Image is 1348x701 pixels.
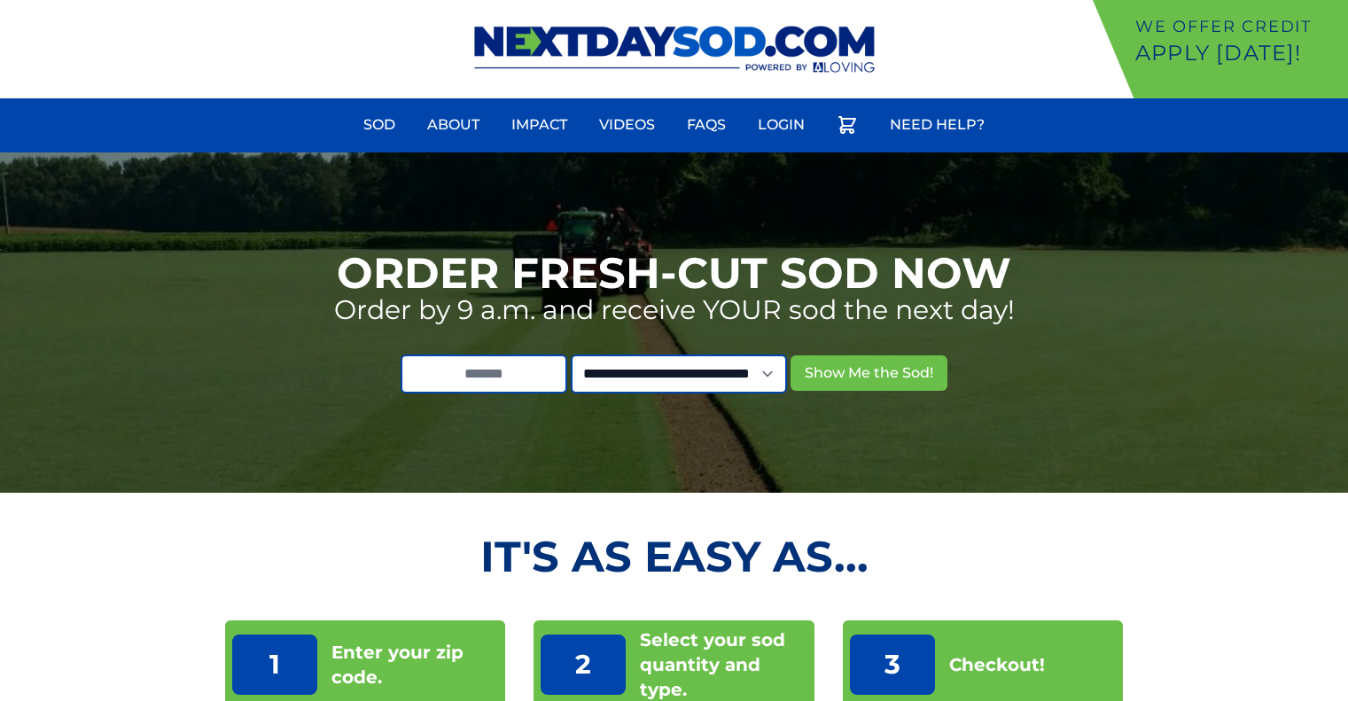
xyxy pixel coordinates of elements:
[1135,39,1341,67] p: Apply [DATE]!
[747,104,815,146] a: Login
[879,104,995,146] a: Need Help?
[791,355,947,391] button: Show Me the Sod!
[225,535,1124,578] h2: It's as Easy As...
[337,252,1011,294] h1: Order Fresh-Cut Sod Now
[541,635,626,695] p: 2
[949,652,1045,677] p: Checkout!
[331,640,499,689] p: Enter your zip code.
[676,104,736,146] a: FAQs
[353,104,406,146] a: Sod
[417,104,490,146] a: About
[1135,14,1341,39] p: We offer Credit
[850,635,935,695] p: 3
[588,104,666,146] a: Videos
[501,104,578,146] a: Impact
[334,294,1015,326] p: Order by 9 a.m. and receive YOUR sod the next day!
[232,635,317,695] p: 1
